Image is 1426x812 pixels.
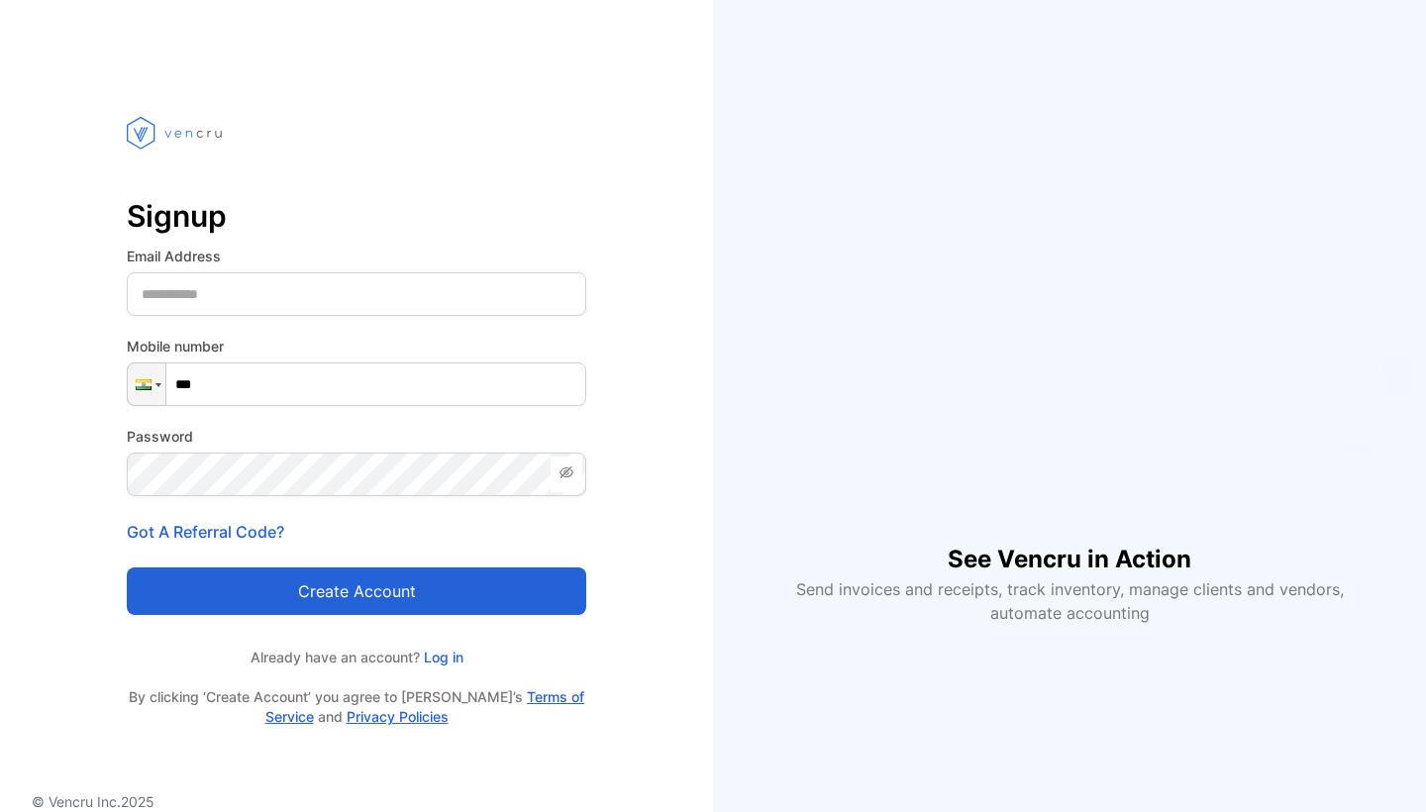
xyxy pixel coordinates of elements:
p: Signup [127,192,586,240]
button: Create account [127,567,586,615]
iframe: YouTube video player [784,187,1355,510]
h1: See Vencru in Action [948,510,1191,577]
img: vencru logo [127,79,226,186]
p: Got A Referral Code? [127,520,586,544]
label: Password [127,426,586,447]
p: Send invoices and receipts, track inventory, manage clients and vendors, automate accounting [784,577,1355,625]
p: Already have an account? [127,647,586,667]
label: Mobile number [127,336,586,356]
label: Email Address [127,246,586,266]
a: Log in [420,649,463,665]
p: By clicking ‘Create Account’ you agree to [PERSON_NAME]’s and [127,687,586,727]
div: India: + 91 [128,363,165,405]
a: Privacy Policies [347,708,449,725]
